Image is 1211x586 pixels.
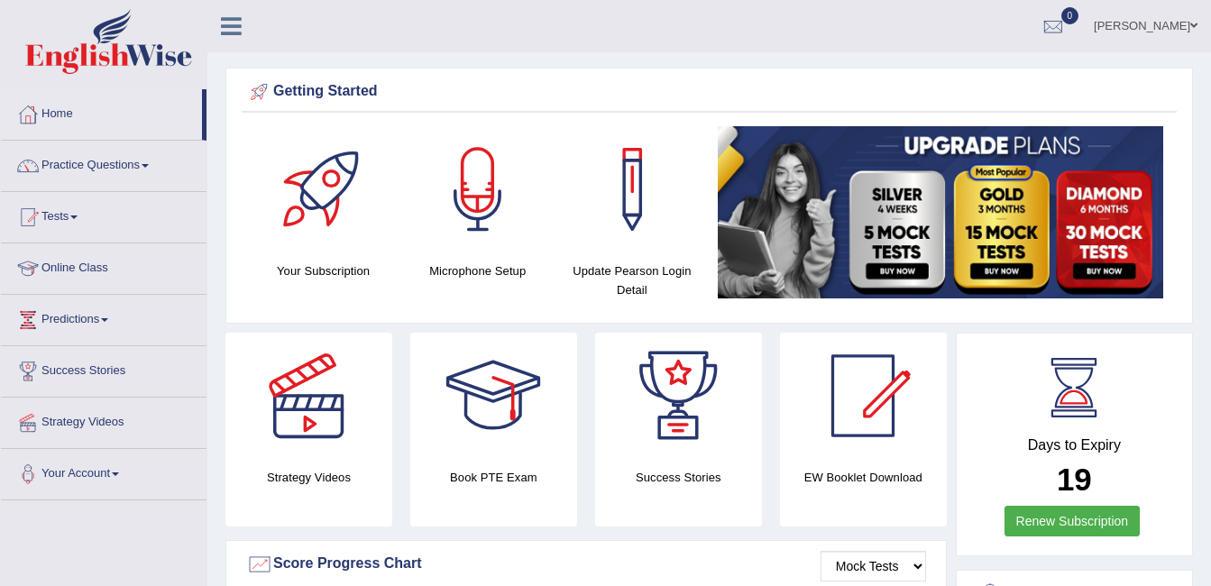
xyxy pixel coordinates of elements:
[1005,506,1141,536] a: Renew Subscription
[1,89,202,134] a: Home
[246,551,926,578] div: Score Progress Chart
[564,261,700,299] h4: Update Pearson Login Detail
[255,261,391,280] h4: Your Subscription
[1,398,206,443] a: Strategy Videos
[977,437,1172,453] h4: Days to Expiry
[409,261,546,280] h4: Microphone Setup
[595,468,762,487] h4: Success Stories
[246,78,1172,105] div: Getting Started
[1057,462,1092,497] b: 19
[718,126,1163,298] img: small5.jpg
[780,468,947,487] h4: EW Booklet Download
[410,468,577,487] h4: Book PTE Exam
[1,192,206,237] a: Tests
[1061,7,1079,24] span: 0
[1,449,206,494] a: Your Account
[225,468,392,487] h4: Strategy Videos
[1,141,206,186] a: Practice Questions
[1,295,206,340] a: Predictions
[1,346,206,391] a: Success Stories
[1,243,206,288] a: Online Class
